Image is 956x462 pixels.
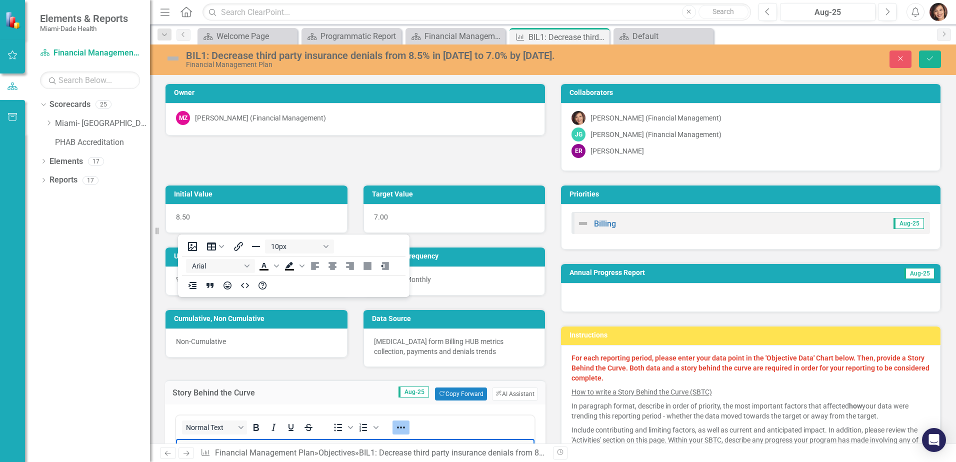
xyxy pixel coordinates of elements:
button: Font size 10px [265,239,334,253]
div: [PERSON_NAME] (Financial Management) [590,129,721,139]
button: Block Normal Text [182,420,247,434]
h3: Cumulative, Non Cumulative [174,315,342,322]
div: BIL1: Decrease third party insurance denials from 8.5% in [DATE] to 7.0% by [DATE]. [186,50,600,61]
button: Reveal or hide additional toolbar items [392,420,409,434]
h3: Target Value [372,190,540,198]
div: Background color Black [281,259,306,273]
button: Aug-25 [780,3,875,21]
small: Miami-Dade Health [40,24,128,32]
button: Justify [359,259,376,273]
div: BIL1: Decrease third party insurance denials from 8.5% in [DATE] to 7.0% by [DATE]. [359,448,651,457]
img: Patricia Bustamante [571,111,585,125]
span: Elements & Reports [40,12,128,24]
h3: Reporting Frequency [372,252,540,260]
span: Arial [192,262,241,270]
input: Search ClearPoint... [202,3,751,21]
a: Welcome Page [200,30,295,42]
input: Search Below... [40,71,140,89]
button: Font Arial [186,259,255,273]
div: Open Intercom Messenger [922,428,946,452]
span: 8.50 [176,213,190,221]
button: Horizontal line [247,239,264,253]
button: Align right [341,259,358,273]
div: Aug-25 [783,6,872,18]
img: Not Defined [165,50,181,66]
a: Financial Management Plan [40,47,140,59]
strong: how [849,402,862,410]
button: AI Assistant [492,387,538,400]
div: Financial Management Plan [186,61,600,68]
div: [PERSON_NAME] [590,146,644,156]
span: Aug-25 [893,218,924,229]
a: Financial Management Landing Page [408,30,503,42]
div: [PERSON_NAME] (Financial Management) [590,113,721,123]
div: BIL1: Decrease third party insurance denials from 8.5% in [DATE] to 7.0% by [DATE]. [528,31,607,43]
a: PHAB Accreditation [55,137,150,148]
h3: Story Behind the Curve [172,388,308,397]
div: » » [200,447,545,459]
div: 17 [82,176,98,184]
a: Programmatic Report [304,30,399,42]
div: Programmatic Report [320,30,399,42]
span: 10px [271,242,320,250]
a: Billing [594,219,616,228]
a: Scorecards [49,99,90,110]
div: Numbered list [355,420,380,434]
button: Align left [306,259,323,273]
h3: Data Source [372,315,540,322]
strong: For each reporting period, please enter your data point in the 'Objective Data' Chart below. Then... [571,354,929,382]
u: How to write a Story Behind the Curve (SBTC) [571,388,712,396]
div: Welcome Page [216,30,295,42]
button: Insert/edit link [230,239,247,253]
button: Table [201,239,229,253]
button: Emojis [219,278,236,292]
span: Aug-25 [904,268,934,279]
div: Default [632,30,711,42]
p: In paragraph format, describe in order of priority, the most important factors that affected your... [571,399,930,423]
div: ER [571,144,585,158]
h3: Collaborators [569,89,935,96]
a: Reports [49,174,77,186]
h3: Initial Value [174,190,342,198]
a: Objectives [318,448,355,457]
button: Underline [282,420,299,434]
img: Patricia Bustamante [929,3,947,21]
a: Elements [49,156,83,167]
div: Text color Black [255,259,280,273]
div: MZ [176,111,190,125]
button: Align center [324,259,341,273]
a: Financial Management Plan [215,448,314,457]
h3: Unit of Measure [174,252,342,260]
button: Search [698,5,748,19]
button: Copy Forward [435,387,486,400]
button: Bold [247,420,264,434]
span: [MEDICAL_DATA] form Billing HUB metrics collection, payments and denials trends [374,337,503,355]
div: Financial Management Landing Page [424,30,503,42]
span: % [176,275,181,283]
div: [PERSON_NAME] (Financial Management) [195,113,326,123]
button: Help [254,278,271,292]
h3: Annual Progress Report [569,269,828,276]
button: Insert image [184,239,201,253]
span: Non-Cumulative [176,337,226,345]
img: Not Defined [577,217,589,229]
div: Calendar- Monthly [363,266,545,295]
div: JG [571,127,585,141]
button: Increase indent [184,278,201,292]
span: Search [712,7,734,15]
a: Default [616,30,711,42]
button: Italic [265,420,282,434]
span: Aug-25 [398,386,429,397]
button: Blockquote [201,278,218,292]
img: ClearPoint Strategy [5,11,22,29]
span: 7.00 [374,213,388,221]
button: Strikethrough [300,420,317,434]
button: HTML Editor [236,278,253,292]
p: Include contributing and limiting factors, as well as current and anticipated impact. In addition... [571,423,930,457]
a: Miami- [GEOGRAPHIC_DATA] [55,118,150,129]
div: 25 [95,100,111,109]
h3: Owner [174,89,540,96]
div: Bullet list [329,420,354,434]
button: Decrease indent [376,259,393,273]
h3: Instructions [569,331,935,339]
